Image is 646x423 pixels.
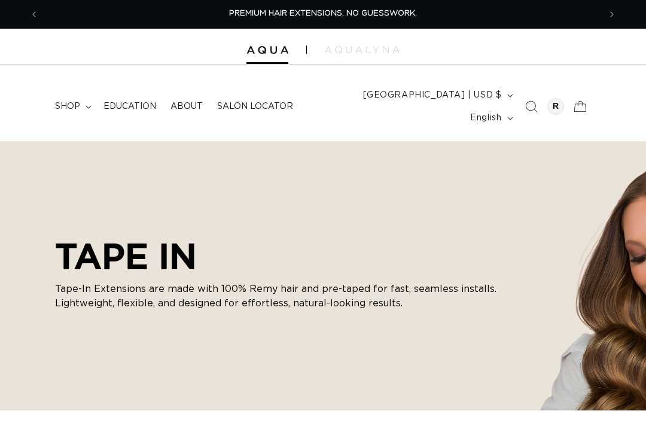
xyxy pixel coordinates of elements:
[21,3,47,26] button: Previous announcement
[163,94,210,119] a: About
[217,101,293,112] span: Salon Locator
[170,101,203,112] span: About
[363,89,502,102] span: [GEOGRAPHIC_DATA] | USD $
[210,94,300,119] a: Salon Locator
[55,235,510,277] h2: TAPE IN
[229,10,417,17] span: PREMIUM HAIR EXTENSIONS. NO GUESSWORK.
[48,94,96,119] summary: shop
[103,101,156,112] span: Education
[55,101,80,112] span: shop
[325,46,400,53] img: aqualyna.com
[518,93,544,120] summary: Search
[599,3,625,26] button: Next announcement
[96,94,163,119] a: Education
[356,84,518,106] button: [GEOGRAPHIC_DATA] | USD $
[246,46,288,54] img: Aqua Hair Extensions
[55,282,510,311] p: Tape-In Extensions are made with 100% Remy hair and pre-taped for fast, seamless installs. Lightw...
[470,112,501,124] span: English
[463,106,517,129] button: English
